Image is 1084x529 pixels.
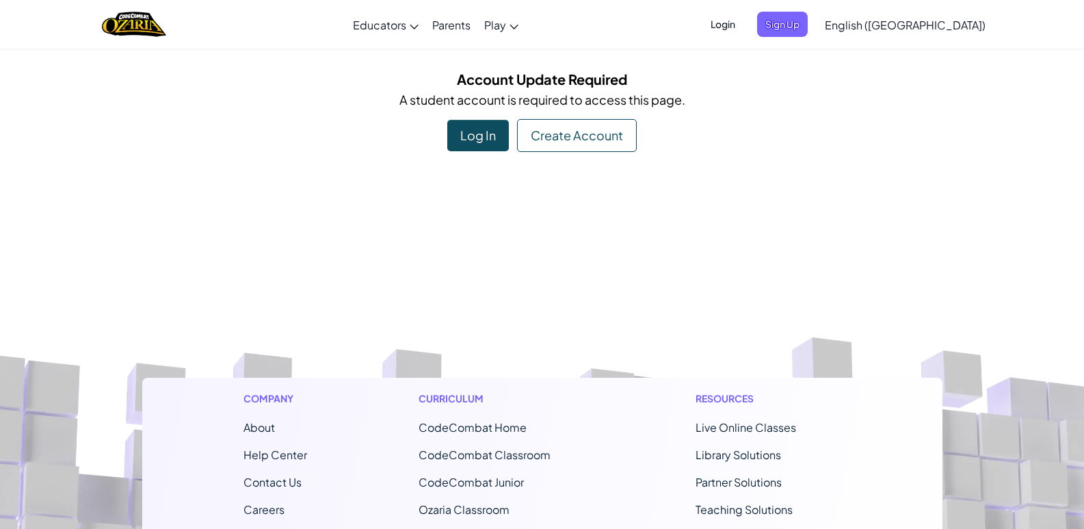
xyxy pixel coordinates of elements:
div: Create Account [517,119,637,152]
a: CodeCombat Junior [419,475,524,489]
span: Educators [353,18,406,32]
a: English ([GEOGRAPHIC_DATA]) [818,6,992,43]
div: Log In [447,120,509,151]
a: About [243,420,275,435]
a: Help Center [243,448,307,462]
button: Sign Up [757,12,808,37]
h1: Resources [696,391,841,406]
a: Careers [243,502,285,517]
a: Partner Solutions [696,475,782,489]
h5: Account Update Required [153,68,932,90]
span: CodeCombat Home [419,420,527,435]
a: Teaching Solutions [696,502,793,517]
span: Play [484,18,506,32]
button: Login [702,12,743,37]
span: English ([GEOGRAPHIC_DATA]) [825,18,986,32]
h1: Company [243,391,307,406]
span: Contact Us [243,475,302,489]
a: CodeCombat Classroom [419,448,551,462]
a: Parents [425,6,477,43]
a: Ozaria Classroom [419,502,510,517]
a: Live Online Classes [696,420,796,435]
a: Ozaria by CodeCombat logo [102,10,166,38]
a: Educators [346,6,425,43]
h1: Curriculum [419,391,584,406]
img: Home [102,10,166,38]
a: Play [477,6,525,43]
p: A student account is required to access this page. [153,90,932,109]
a: Library Solutions [696,448,781,462]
